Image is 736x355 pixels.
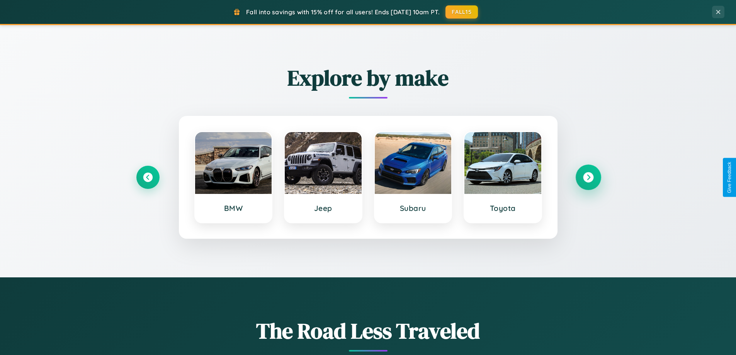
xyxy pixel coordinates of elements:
[136,316,600,346] h1: The Road Less Traveled
[292,204,354,213] h3: Jeep
[472,204,534,213] h3: Toyota
[136,63,600,93] h2: Explore by make
[727,162,732,193] div: Give Feedback
[445,5,478,19] button: FALL15
[382,204,444,213] h3: Subaru
[203,204,264,213] h3: BMW
[246,8,440,16] span: Fall into savings with 15% off for all users! Ends [DATE] 10am PT.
